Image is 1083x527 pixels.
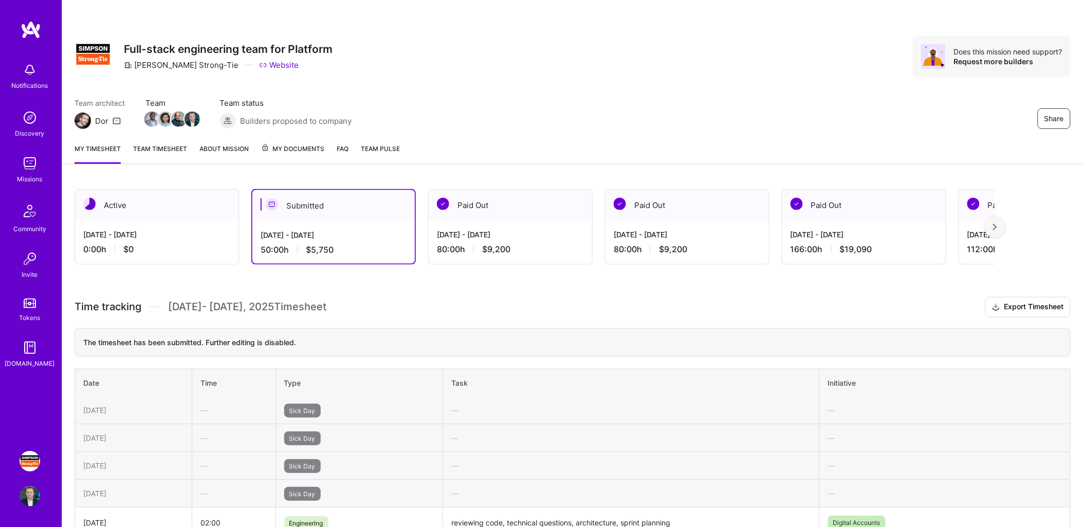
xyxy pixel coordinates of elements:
[1038,108,1071,129] button: Share
[337,143,348,164] a: FAQ
[15,128,45,139] div: Discovery
[361,145,400,153] span: Team Pulse
[17,451,43,472] a: Simpson Strong-Tie: Full-stack engineering team for Platform
[993,223,997,231] img: right
[967,198,980,210] img: Paid Out
[261,244,407,255] div: 50:00 h
[171,111,187,127] img: Team Member Avatar
[95,116,108,126] div: Dor
[22,269,38,280] div: Invite
[20,107,40,128] img: discovery
[482,244,510,255] span: $9,200
[168,300,326,313] span: [DATE] - [DATE] , 2025 Timesheet
[443,369,819,397] th: Task
[261,143,324,155] span: My Documents
[284,487,321,501] span: Sick Day
[266,198,278,211] img: Submitted
[1044,114,1064,124] span: Share
[75,112,91,129] img: Team Architect
[75,369,192,397] th: Date
[659,244,687,255] span: $9,200
[284,431,321,445] span: Sick Day
[828,488,1062,499] div: —
[75,36,112,73] img: Company Logo
[284,404,321,418] span: Sick Day
[24,298,36,308] img: tokens
[199,143,249,164] a: About Mission
[17,174,43,184] div: Missions
[20,486,40,506] img: User Avatar
[20,60,40,80] img: bell
[20,337,40,358] img: guide book
[12,80,48,91] div: Notifications
[921,44,946,69] img: Avatar
[276,369,443,397] th: Type
[185,111,200,127] img: Team Member Avatar
[159,110,172,128] a: Team Member Avatar
[83,244,230,255] div: 0:00 h
[123,244,134,255] span: $0
[992,302,1000,313] i: icon Download
[261,230,407,240] div: [DATE] - [DATE]
[13,223,46,234] div: Community
[113,117,121,125] i: icon Mail
[819,369,1070,397] th: Initiative
[451,432,811,443] div: —
[840,244,872,255] span: $19,090
[17,199,42,223] img: Community
[83,405,183,416] div: [DATE]
[83,432,183,443] div: [DATE]
[828,432,1062,443] div: —
[133,143,187,164] a: Team timesheet
[782,190,946,221] div: Paid Out
[21,21,41,39] img: logo
[306,244,334,255] span: $5,750
[145,98,199,108] span: Team
[954,47,1062,57] div: Does this mission need support?
[20,153,40,174] img: teamwork
[791,244,938,255] div: 166:00 h
[158,111,173,127] img: Team Member Avatar
[5,358,55,369] div: [DOMAIN_NAME]
[75,190,238,221] div: Active
[83,488,183,499] div: [DATE]
[240,116,352,126] span: Builders proposed to company
[614,229,761,240] div: [DATE] - [DATE]
[83,198,96,210] img: Active
[124,61,132,69] i: icon CompanyGray
[83,229,230,240] div: [DATE] - [DATE]
[20,312,41,323] div: Tokens
[200,405,267,416] div: —
[451,460,811,471] div: —
[219,112,236,129] img: Builders proposed to company
[252,190,415,221] div: Submitted
[261,143,324,164] a: My Documents
[451,405,811,416] div: —
[284,459,321,473] span: Sick Day
[172,110,186,128] a: Team Member Avatar
[17,486,43,506] a: User Avatar
[614,198,626,210] img: Paid Out
[219,98,352,108] span: Team status
[75,98,125,108] span: Team architect
[429,190,592,221] div: Paid Out
[954,57,1062,66] div: Request more builders
[605,190,769,221] div: Paid Out
[437,244,584,255] div: 80:00 h
[200,488,267,499] div: —
[124,43,333,55] h3: Full-stack engineering team for Platform
[20,249,40,269] img: Invite
[200,432,267,443] div: —
[828,460,1062,471] div: —
[791,198,803,210] img: Paid Out
[437,229,584,240] div: [DATE] - [DATE]
[20,451,40,472] img: Simpson Strong-Tie: Full-stack engineering team for Platform
[192,369,276,397] th: Time
[828,405,1062,416] div: —
[259,60,299,70] a: Website
[200,460,267,471] div: —
[437,198,449,210] img: Paid Out
[145,110,159,128] a: Team Member Avatar
[144,111,160,127] img: Team Member Avatar
[75,143,121,164] a: My timesheet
